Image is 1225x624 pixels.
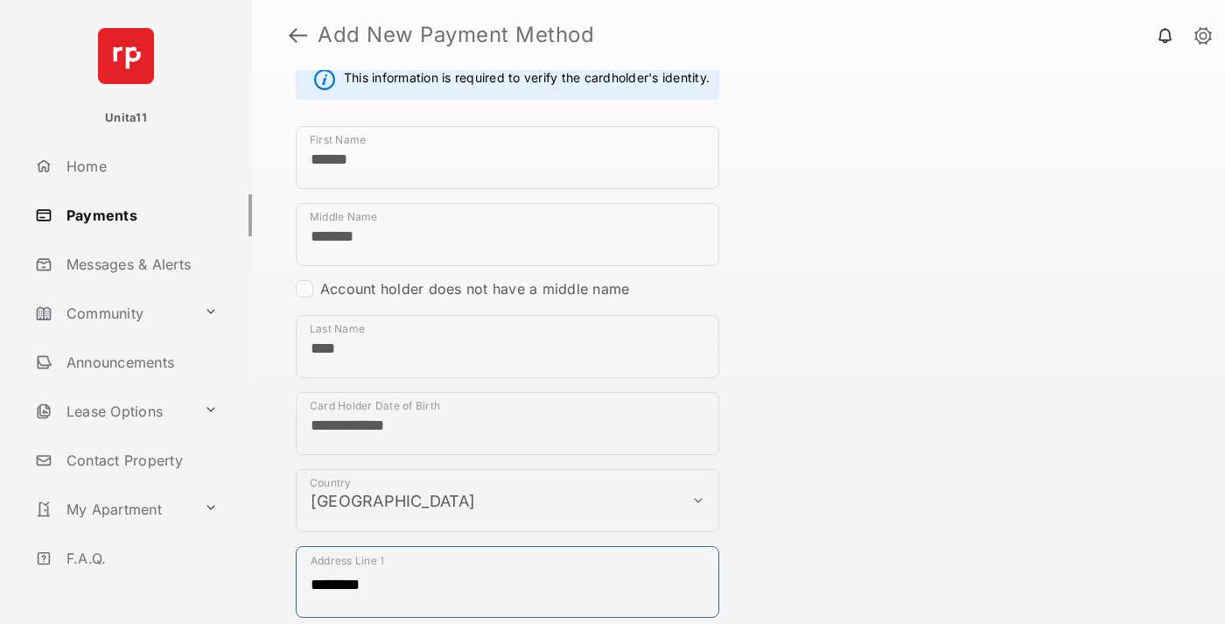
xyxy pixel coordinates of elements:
span: This information is required to verify the cardholder's identity. [344,69,710,90]
strong: Add New Payment Method [318,25,594,46]
a: Lease Options [28,390,197,432]
a: Community [28,292,197,334]
a: Payments [28,194,252,236]
label: Account holder does not have a middle name [320,280,629,298]
img: svg+xml;base64,PHN2ZyB4bWxucz0iaHR0cDovL3d3dy53My5vcmcvMjAwMC9zdmciIHdpZHRoPSI2NCIgaGVpZ2h0PSI2NC... [98,28,154,84]
a: F.A.Q. [28,537,252,579]
div: payment_method_screening[postal_addresses][addressLine1] [296,546,719,618]
a: Contact Property [28,439,252,481]
a: My Apartment [28,488,197,530]
a: Messages & Alerts [28,243,252,285]
div: payment_method_screening[postal_addresses][country] [296,469,719,532]
a: Announcements [28,341,252,383]
p: Unita11 [105,109,147,127]
a: Home [28,145,252,187]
